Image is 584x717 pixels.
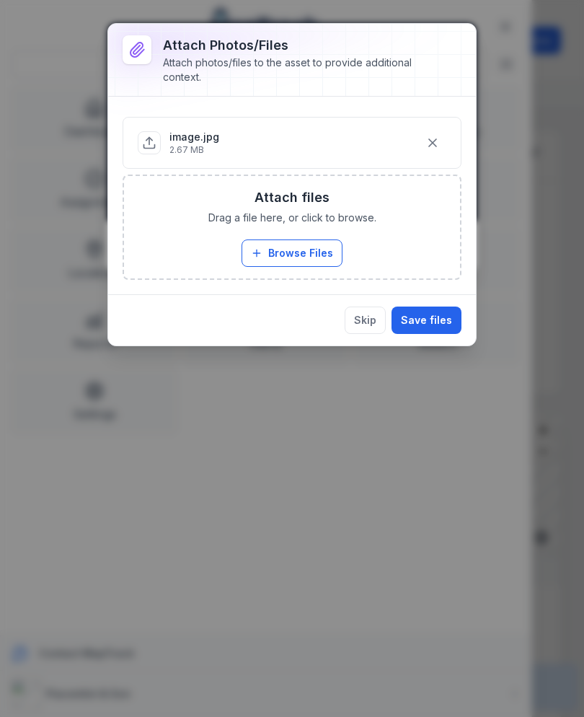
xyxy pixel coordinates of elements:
[169,144,219,156] p: 2.67 MB
[242,239,342,267] button: Browse Files
[163,56,438,84] div: Attach photos/files to the asset to provide additional context.
[169,130,219,144] p: image.jpg
[208,211,376,225] span: Drag a file here, or click to browse.
[163,35,438,56] h3: Attach photos/files
[255,188,329,208] h3: Attach files
[345,307,386,334] button: Skip
[391,307,461,334] button: Save files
